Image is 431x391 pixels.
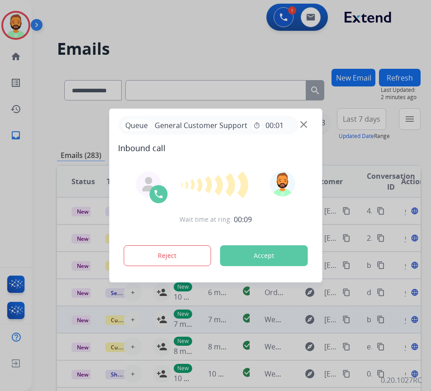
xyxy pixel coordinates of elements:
mat-icon: timer [253,122,260,129]
span: Inbound call [118,142,313,154]
span: 00:09 [234,214,252,225]
span: Wait time at ring: [180,215,232,224]
p: Queue [122,119,151,131]
img: avatar [270,171,295,196]
img: agent-avatar [141,177,156,191]
button: Accept [220,245,308,266]
button: Reject [123,245,211,266]
p: 0.20.1027RC [381,375,422,386]
span: 00:01 [265,120,284,131]
img: call-icon [153,189,164,200]
img: close-button [300,121,307,128]
span: General Customer Support [151,120,251,131]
